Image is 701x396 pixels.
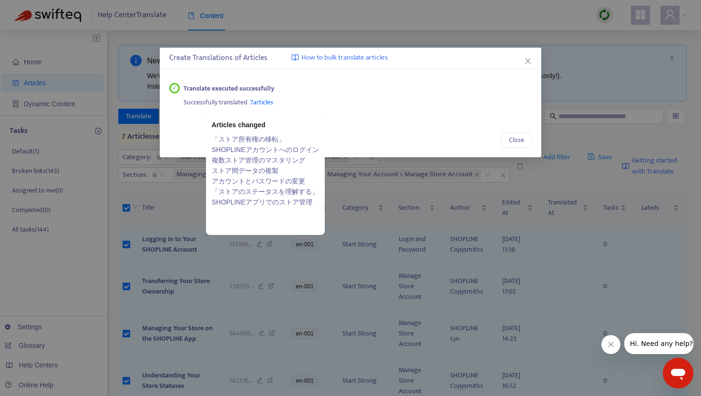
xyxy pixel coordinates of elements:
a: 「ストア所有権の移転」 [212,134,319,144]
a: SHOPLINEアカウントへのログイン [212,144,319,155]
a: 「ストアのステータスを理解する」 [212,186,319,197]
button: Close [501,132,532,148]
span: check [172,85,177,91]
strong: Translate executed successfully [184,83,274,94]
a: How to bulk translate articles [291,52,388,63]
a: ストア間データの複製 [212,165,319,176]
img: image-link [291,54,299,61]
span: How to bulk translate articles [301,52,388,63]
div: Create Translations of Articles [169,52,532,64]
span: 7 articles [250,97,273,108]
div: Successfully translated [184,94,532,108]
span: close [524,57,532,65]
iframe: メッセージングウィンドウを開くボタン [663,358,693,388]
a: SHOPLINEアプリでのストア管理 [212,197,319,207]
span: Close [509,135,524,145]
a: 複数ストア管理のマスタリング [212,155,319,165]
iframe: 会社からのメッセージ [624,333,693,354]
div: Articles changed [212,120,319,130]
a: アカウントとパスワードの変更 [212,176,319,186]
button: Close [523,56,533,66]
iframe: メッセージを閉じる [601,335,620,354]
